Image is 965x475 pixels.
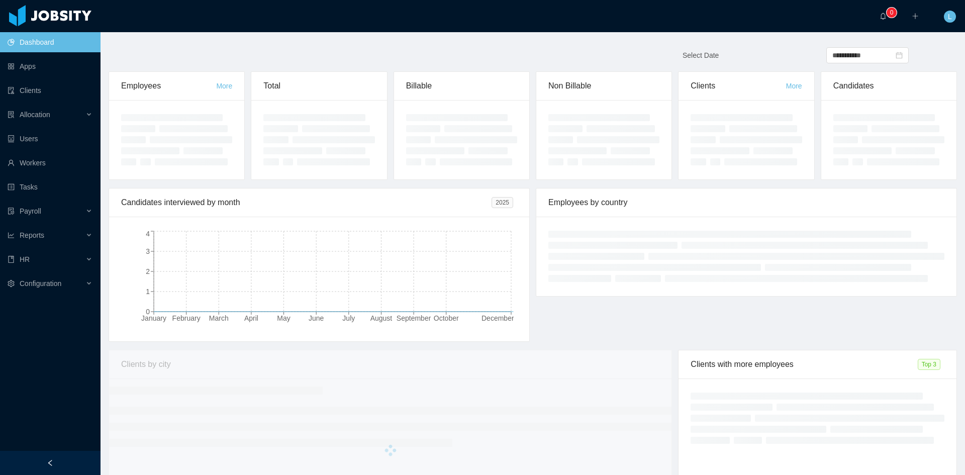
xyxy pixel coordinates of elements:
[342,314,355,322] tspan: July
[8,256,15,263] i: icon: book
[880,13,887,20] i: icon: bell
[918,359,940,370] span: Top 3
[397,314,431,322] tspan: September
[8,129,92,149] a: icon: robotUsers
[912,13,919,20] i: icon: plus
[896,52,903,59] i: icon: calendar
[434,314,459,322] tspan: October
[691,350,917,378] div: Clients with more employees
[146,230,150,238] tspan: 4
[548,188,944,217] div: Employees by country
[8,232,15,239] i: icon: line-chart
[146,288,150,296] tspan: 1
[20,207,41,215] span: Payroll
[244,314,258,322] tspan: April
[277,314,290,322] tspan: May
[8,208,15,215] i: icon: file-protect
[20,279,61,288] span: Configuration
[141,314,166,322] tspan: January
[20,111,50,119] span: Allocation
[548,72,659,100] div: Non Billable
[786,82,802,90] a: More
[887,8,897,18] sup: 0
[492,197,513,208] span: 2025
[481,314,514,322] tspan: December
[309,314,324,322] tspan: June
[121,72,216,100] div: Employees
[8,177,92,197] a: icon: profileTasks
[146,308,150,316] tspan: 0
[172,314,201,322] tspan: February
[20,231,44,239] span: Reports
[209,314,229,322] tspan: March
[8,280,15,287] i: icon: setting
[8,32,92,52] a: icon: pie-chartDashboard
[20,255,30,263] span: HR
[8,80,92,101] a: icon: auditClients
[263,72,374,100] div: Total
[691,72,786,100] div: Clients
[216,82,232,90] a: More
[683,51,719,59] span: Select Date
[8,153,92,173] a: icon: userWorkers
[8,56,92,76] a: icon: appstoreApps
[8,111,15,118] i: icon: solution
[948,11,952,23] span: L
[146,267,150,275] tspan: 2
[146,247,150,255] tspan: 3
[121,188,492,217] div: Candidates interviewed by month
[370,314,393,322] tspan: August
[406,72,517,100] div: Billable
[833,72,944,100] div: Candidates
